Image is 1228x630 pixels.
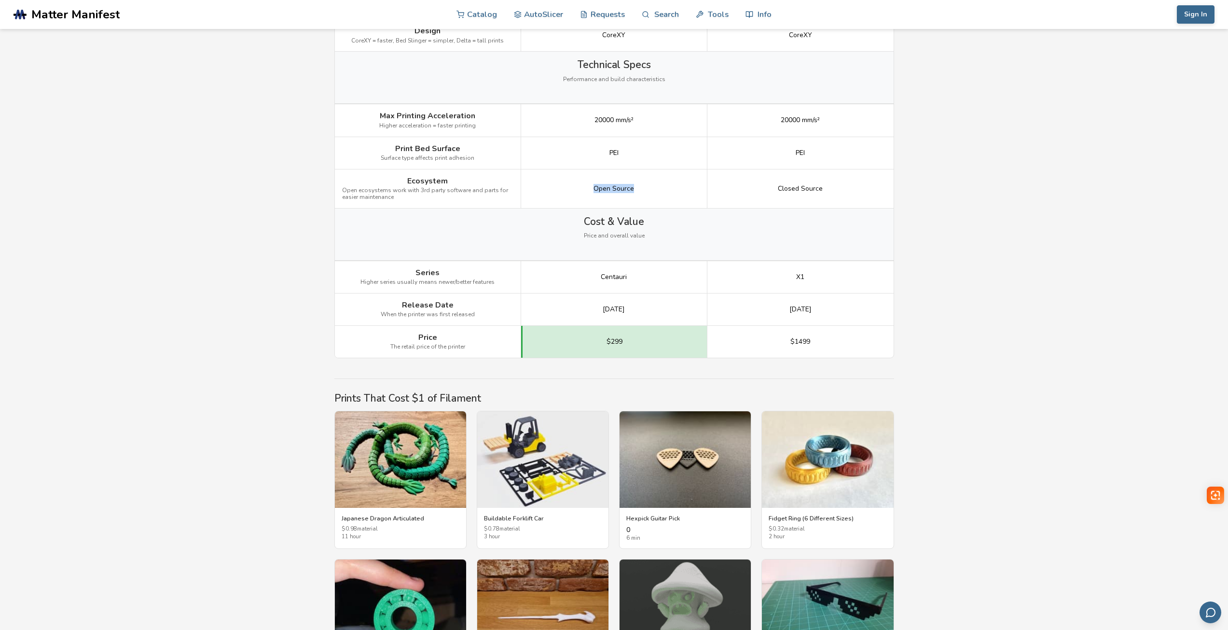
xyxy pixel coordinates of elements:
h3: Buildable Forklift Car [484,515,602,522]
span: Performance and build characteristics [563,76,665,83]
a: Japanese Dragon ArticulatedJapanese Dragon Articulated$0.98material11 hour [334,411,467,549]
span: 11 hour [342,534,459,540]
span: Surface type affects print adhesion [381,155,474,162]
span: 2 hour [769,534,886,540]
span: 20000 mm/s² [594,116,634,124]
span: $ 0.78 material [484,526,602,532]
span: Cost & Value [584,216,644,227]
a: Hexpick Guitar PickHexpick Guitar Pick06 min [619,411,751,549]
span: When the printer was first released [381,311,475,318]
span: Price and overall value [584,233,645,239]
span: Price [418,333,437,342]
span: Series [415,268,440,277]
button: Sign In [1177,5,1214,24]
span: CoreXY [602,31,625,39]
span: X1 [796,273,804,281]
span: CoreXY [789,31,812,39]
img: Fidget Ring (6 Different Sizes) [762,411,893,508]
a: Fidget Ring (6 Different Sizes)Fidget Ring (6 Different Sizes)$0.32material2 hour [761,411,894,549]
span: Design [414,27,441,35]
span: Centauri [601,273,627,281]
span: $ 0.98 material [342,526,459,532]
span: Open ecosystems work with 3rd party software and parts for easier maintenance [342,187,513,201]
span: Higher series usually means newer/better features [360,279,495,286]
h3: Japanese Dragon Articulated [342,515,459,522]
span: Ecosystem [407,177,448,185]
h3: Hexpick Guitar Pick [626,515,744,522]
span: Technical Specs [578,59,651,70]
span: $1499 [790,338,810,346]
span: Higher acceleration = faster printing [379,123,476,129]
span: Release Date [402,301,454,309]
img: Buildable Forklift Car [477,411,608,508]
span: Matter Manifest [31,8,120,21]
span: Max Printing Acceleration [380,112,475,120]
div: 0 [626,526,744,542]
span: Print Bed Surface [395,144,460,153]
span: 20000 mm/s² [781,116,820,124]
span: CoreXY = faster, Bed Slinger = simpler, Delta = tall prints [351,38,504,44]
h3: Fidget Ring (6 Different Sizes) [769,515,886,522]
span: $299 [607,338,622,346]
span: [DATE] [603,306,625,313]
span: 3 hour [484,534,602,540]
span: 6 min [626,535,744,542]
button: Send feedback via email [1200,602,1221,623]
h2: Prints That Cost $1 of Filament [334,392,894,404]
span: The retail price of the printer [390,344,465,350]
span: Open Source [593,185,634,193]
img: Japanese Dragon Articulated [335,411,466,508]
span: Closed Source [778,185,823,193]
a: Buildable Forklift CarBuildable Forklift Car$0.78material3 hour [477,411,609,549]
span: PEI [609,149,619,157]
img: Hexpick Guitar Pick [620,411,751,508]
span: [DATE] [789,306,812,313]
span: $ 0.32 material [769,526,886,532]
span: PEI [796,149,805,157]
